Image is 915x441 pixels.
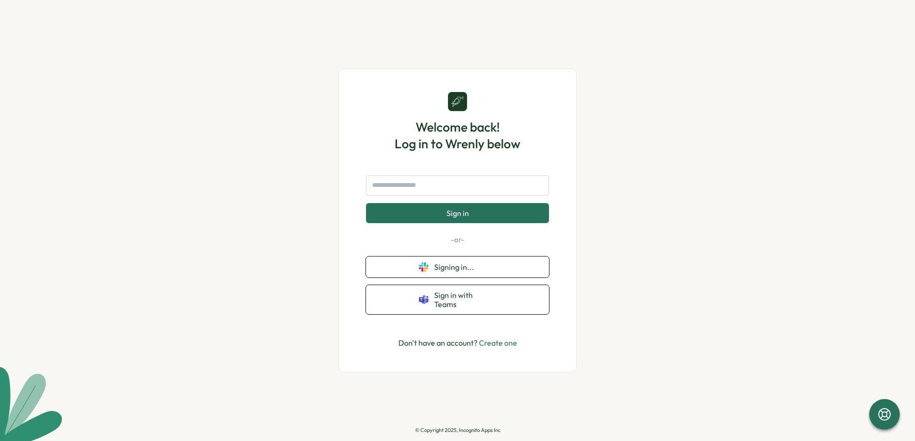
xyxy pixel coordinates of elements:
[366,285,549,314] button: Sign in with Teams
[479,338,517,348] a: Create one
[398,337,517,349] p: Don't have an account?
[415,427,500,433] p: © Copyright 2025, Incognito Apps Inc
[395,119,520,152] h1: Welcome back! Log in to Wrenly below
[366,203,549,223] button: Sign in
[434,263,496,271] span: Signing in...
[366,235,549,245] p: -or-
[434,291,496,308] span: Sign in with Teams
[366,256,549,277] button: Signing in...
[447,209,469,217] span: Sign in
